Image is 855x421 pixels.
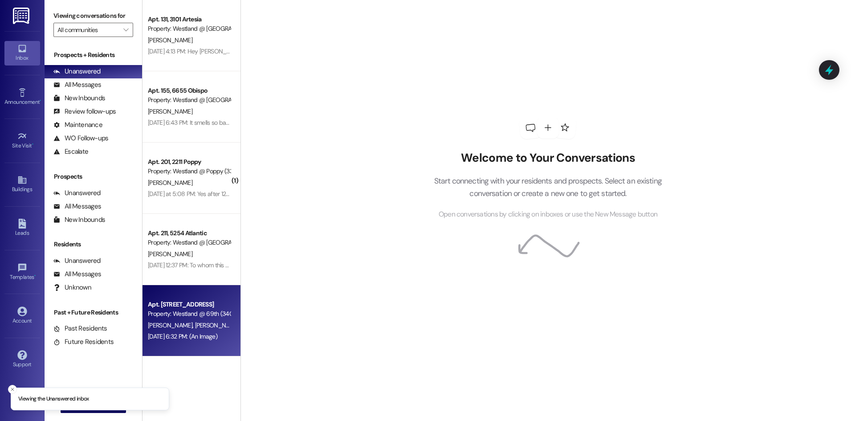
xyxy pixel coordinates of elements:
[53,67,101,76] div: Unanswered
[148,86,230,95] div: Apt. 155, 6655 Obispo
[148,332,217,340] div: [DATE] 6:32 PM: (An Image)
[148,157,230,167] div: Apt. 201, 2211 Poppy
[53,188,101,198] div: Unanswered
[53,9,133,23] label: Viewing conversations for
[53,256,101,266] div: Unanswered
[53,283,91,292] div: Unknown
[148,24,230,33] div: Property: Westland @ [GEOGRAPHIC_DATA] (3388)
[53,324,107,333] div: Past Residents
[148,119,396,127] div: [DATE] 6:43 PM: It smells so bad I was able to smell it from my bedroom and knew it was the sink
[45,308,142,317] div: Past + Future Residents
[4,129,40,153] a: Site Visit •
[18,395,89,403] p: Viewing the Unanswered inbox
[57,23,119,37] input: All communities
[148,167,230,176] div: Property: Westland @ Poppy (3383)
[439,209,657,220] span: Open conversations by clicking on inboxes or use the New Message button
[148,321,195,329] span: [PERSON_NAME]
[53,134,108,143] div: WO Follow-ups
[420,175,675,200] p: Start connecting with your residents and prospects. Select an existing conversation or create a n...
[53,147,88,156] div: Escalate
[148,190,234,198] div: [DATE] at 5:08 PM: Yes after 12:30
[4,260,40,284] a: Templates •
[148,47,512,55] div: [DATE] 4:13 PM: Hey [PERSON_NAME] my bathroom has flooded water is all over the floor I contacted...
[4,216,40,240] a: Leads
[148,15,230,24] div: Apt. 131, 3101 Artesia
[4,172,40,196] a: Buildings
[148,229,230,238] div: Apt. 211, 5254 Atlantic
[34,273,36,279] span: •
[4,41,40,65] a: Inbox
[53,337,114,347] div: Future Residents
[148,36,192,44] span: [PERSON_NAME]
[148,250,192,258] span: [PERSON_NAME]
[45,172,142,181] div: Prospects
[148,309,230,319] div: Property: Westland @ 69th (3400)
[53,215,105,225] div: New Inbounds
[8,385,17,394] button: Close toast
[148,95,230,105] div: Property: Westland @ [GEOGRAPHIC_DATA] (3388)
[13,8,31,24] img: ResiDesk Logo
[420,151,675,165] h2: Welcome to Your Conversations
[45,50,142,60] div: Prospects + Residents
[53,107,116,116] div: Review follow-ups
[195,321,242,329] span: [PERSON_NAME]
[53,94,105,103] div: New Inbounds
[148,179,192,187] span: [PERSON_NAME]
[53,120,102,130] div: Maintenance
[148,300,230,309] div: Apt. [STREET_ADDRESS]
[40,98,41,104] span: •
[4,347,40,372] a: Support
[32,141,33,147] span: •
[4,304,40,328] a: Account
[45,240,142,249] div: Residents
[53,202,101,211] div: All Messages
[53,270,101,279] div: All Messages
[148,107,192,115] span: [PERSON_NAME]
[148,238,230,247] div: Property: Westland @ [GEOGRAPHIC_DATA] (3283)
[123,26,128,33] i: 
[53,80,101,90] div: All Messages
